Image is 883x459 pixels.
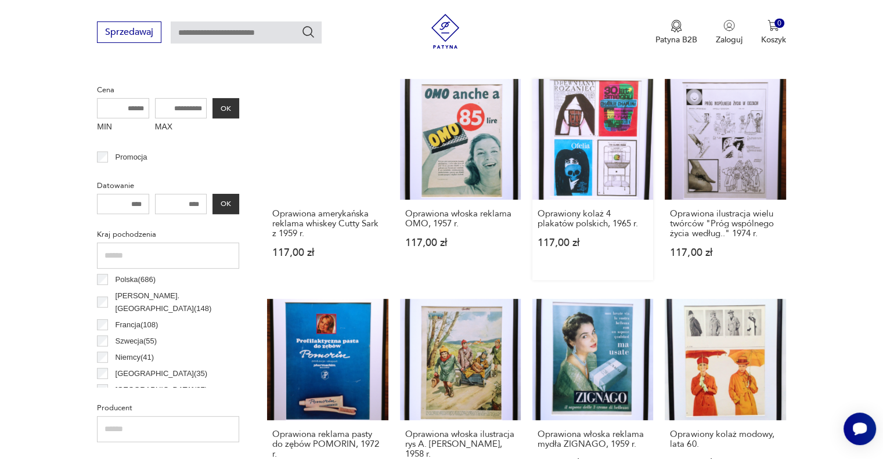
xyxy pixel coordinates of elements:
[767,20,779,31] img: Ikona koszyka
[116,367,207,380] p: [GEOGRAPHIC_DATA] ( 35 )
[212,194,239,214] button: OK
[761,20,786,45] button: 0Koszyk
[155,118,207,137] label: MAX
[405,238,516,248] p: 117,00 zł
[97,402,239,414] p: Producent
[116,335,157,348] p: Szwecja ( 55 )
[665,79,785,280] a: Oprawiona ilustracja wielu twórców "Próg wspólnego życia według.." 1974 r.Oprawiona ilustracja wi...
[716,34,743,45] p: Zaloguj
[97,118,149,137] label: MIN
[670,209,780,238] h3: Oprawiona ilustracja wielu twórców "Próg wspólnego życia według.." 1974 r.
[116,290,240,315] p: [PERSON_NAME]. [GEOGRAPHIC_DATA] ( 148 )
[655,20,697,45] button: Patyna B2B
[97,29,161,37] a: Sprzedawaj
[716,20,743,45] button: Zaloguj
[670,248,780,258] p: 117,00 zł
[97,228,239,241] p: Kraj pochodzenia
[405,429,516,459] h3: Oprawiona włoska ilustracja rys A. [PERSON_NAME], 1958 r.
[655,20,697,45] a: Ikona medaluPatyna B2B
[538,209,648,229] h3: Oprawiony kolaż 4 plakatów polskich, 1965 r.
[723,20,735,31] img: Ikonka użytkownika
[116,319,158,331] p: Francja ( 108 )
[212,98,239,118] button: OK
[400,79,521,280] a: Oprawiona włoska reklama OMO, 1957 r.Oprawiona włoska reklama OMO, 1957 r.117,00 zł
[671,20,682,32] img: Ikona medalu
[761,34,786,45] p: Koszyk
[267,79,388,280] a: Oprawiona amerykańska reklama whiskey Cutty Sark z 1959 r.Oprawiona amerykańska reklama whiskey C...
[844,413,876,445] iframe: Smartsupp widget button
[97,84,239,96] p: Cena
[116,151,147,164] p: Promocja
[272,248,383,258] p: 117,00 zł
[97,179,239,192] p: Datowanie
[538,429,648,449] h3: Oprawiona włoska reklama mydła ZIGNAGO, 1959 r.
[272,209,383,238] h3: Oprawiona amerykańska reklama whiskey Cutty Sark z 1959 r.
[428,14,463,49] img: Patyna - sklep z meblami i dekoracjami vintage
[301,25,315,39] button: Szukaj
[116,273,156,286] p: Polska ( 686 )
[538,238,648,248] p: 117,00 zł
[405,209,516,229] h3: Oprawiona włoska reklama OMO, 1957 r.
[116,384,207,396] p: [GEOGRAPHIC_DATA] ( 27 )
[655,34,697,45] p: Patyna B2B
[272,429,383,459] h3: Oprawiona reklama pasty do zębów POMORIN, 1972 r.
[97,21,161,43] button: Sprzedawaj
[532,79,653,280] a: Oprawiony kolaż 4 plakatów polskich, 1965 r.Oprawiony kolaż 4 plakatów polskich, 1965 r.117,00 zł
[774,19,784,28] div: 0
[670,429,780,449] h3: Oprawiony kolaż modowy, lata 60.
[116,351,154,364] p: Niemcy ( 41 )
